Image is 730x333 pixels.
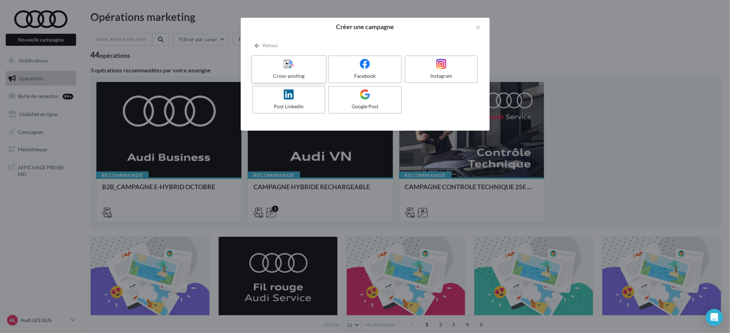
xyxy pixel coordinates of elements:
button: Retour [252,41,282,50]
div: Open Intercom Messenger [706,309,723,326]
div: Facebook [332,72,398,80]
div: Google Post [332,103,398,110]
div: Cross-posting [255,72,323,80]
div: Instagram [408,72,475,80]
h2: Créer une campagne [252,23,478,30]
div: Post LinkedIn [256,103,322,110]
